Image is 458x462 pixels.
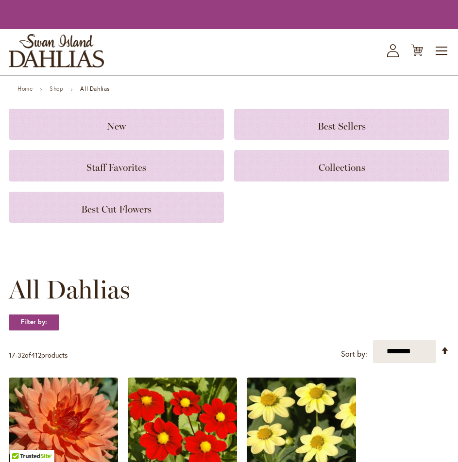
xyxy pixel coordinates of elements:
[9,314,59,330] strong: Filter by:
[86,162,146,173] span: Staff Favorites
[319,162,365,173] span: Collections
[31,350,41,360] span: 412
[80,85,110,92] strong: All Dahlias
[9,192,224,223] a: Best Cut Flowers
[81,203,152,215] span: Best Cut Flowers
[9,34,104,67] a: store logo
[341,345,367,363] label: Sort by:
[50,85,63,92] a: Shop
[234,150,449,181] a: Collections
[9,350,15,360] span: 17
[9,150,224,181] a: Staff Favorites
[318,120,366,132] span: Best Sellers
[9,109,224,140] a: New
[17,350,25,360] span: 32
[9,275,130,304] span: All Dahlias
[9,347,68,363] p: - of products
[17,85,33,92] a: Home
[234,109,449,140] a: Best Sellers
[107,120,126,132] span: New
